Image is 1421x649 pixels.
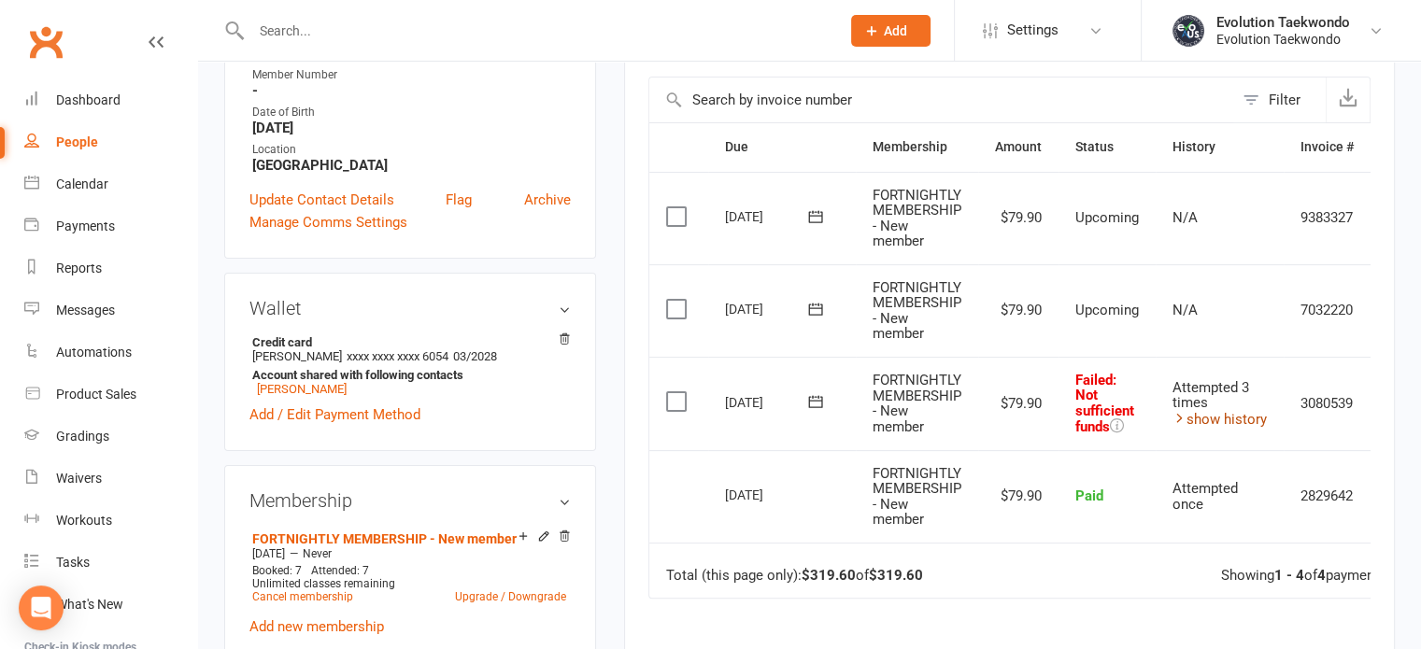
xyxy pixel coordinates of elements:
[1216,14,1350,31] div: Evolution Taekwondo
[252,141,571,159] div: Location
[252,335,561,349] strong: Credit card
[249,332,571,399] li: [PERSON_NAME]
[56,176,108,191] div: Calendar
[252,564,302,577] span: Booked: 7
[1221,568,1386,584] div: Showing of payments
[24,121,197,163] a: People
[1172,302,1198,318] span: N/A
[56,555,90,570] div: Tasks
[252,120,571,136] strong: [DATE]
[1172,480,1238,513] span: Attempted once
[1284,172,1371,264] td: 9383327
[24,163,197,205] a: Calendar
[252,590,353,603] a: Cancel membership
[1317,567,1326,584] strong: 4
[1075,487,1103,504] span: Paid
[56,219,115,233] div: Payments
[19,586,64,630] div: Open Intercom Messenger
[311,564,369,577] span: Attended: 7
[725,480,811,509] div: [DATE]
[24,584,197,626] a: What's New
[524,189,571,211] a: Archive
[56,92,121,107] div: Dashboard
[252,577,395,590] span: Unlimited classes remaining
[56,513,112,528] div: Workouts
[24,458,197,500] a: Waivers
[455,590,566,603] a: Upgrade / Downgrade
[978,450,1059,543] td: $79.90
[24,542,197,584] a: Tasks
[1269,89,1300,111] div: Filter
[24,247,197,289] a: Reports
[252,368,561,382] strong: Account shared with following contacts
[1284,123,1371,171] th: Invoice #
[24,500,197,542] a: Workouts
[884,23,907,38] span: Add
[1274,567,1304,584] strong: 1 - 4
[1172,379,1249,412] span: Attempted 3 times
[56,303,115,317] div: Messages
[249,189,394,211] a: Update Contact Details
[249,298,571,318] h3: Wallet
[649,78,1233,122] input: Search by invoice number
[873,279,961,343] span: FORTNIGHTLY MEMBERSHIP - New member
[869,567,923,584] strong: $319.60
[873,465,961,529] span: FORTNIGHTLY MEMBERSHIP - New member
[725,202,811,231] div: [DATE]
[1284,357,1371,450] td: 3080539
[246,18,827,44] input: Search...
[249,618,384,635] a: Add new membership
[1216,31,1350,48] div: Evolution Taekwondo
[1075,372,1134,436] span: : Not sufficient funds
[1284,264,1371,357] td: 7032220
[978,264,1059,357] td: $79.90
[303,547,332,560] span: Never
[856,123,978,171] th: Membership
[725,294,811,323] div: [DATE]
[252,104,571,121] div: Date of Birth
[453,349,497,363] span: 03/2028
[873,372,961,435] span: FORTNIGHTLY MEMBERSHIP - New member
[252,82,571,99] strong: -
[252,66,571,84] div: Member Number
[56,387,136,402] div: Product Sales
[1075,302,1139,318] span: Upcoming
[249,490,571,511] h3: Membership
[24,332,197,374] a: Automations
[1059,123,1156,171] th: Status
[446,189,472,211] a: Flag
[1075,209,1139,226] span: Upcoming
[24,416,197,458] a: Gradings
[24,79,197,121] a: Dashboard
[1007,9,1059,51] span: Settings
[56,597,123,612] div: What's New
[1075,372,1134,436] span: Failed
[347,349,448,363] span: xxxx xxxx xxxx 6054
[22,19,69,65] a: Clubworx
[1172,411,1267,428] a: show history
[666,568,923,584] div: Total (this page only): of
[725,388,811,416] div: [DATE]
[978,123,1059,171] th: Amount
[1156,123,1284,171] th: History
[24,205,197,247] a: Payments
[56,429,109,444] div: Gradings
[24,289,197,332] a: Messages
[248,546,571,561] div: —
[24,374,197,416] a: Product Sales
[252,547,285,560] span: [DATE]
[249,211,407,233] a: Manage Comms Settings
[252,531,517,546] a: FORTNIGHTLY MEMBERSHIP - New member
[708,123,856,171] th: Due
[1172,209,1198,226] span: N/A
[56,261,102,275] div: Reports
[873,187,961,250] span: FORTNIGHTLY MEMBERSHIP - New member
[249,403,420,426] a: Add / Edit Payment Method
[978,357,1059,450] td: $79.90
[851,15,931,47] button: Add
[1233,78,1326,122] button: Filter
[257,382,347,396] a: [PERSON_NAME]
[1284,450,1371,543] td: 2829642
[56,134,98,149] div: People
[978,172,1059,264] td: $79.90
